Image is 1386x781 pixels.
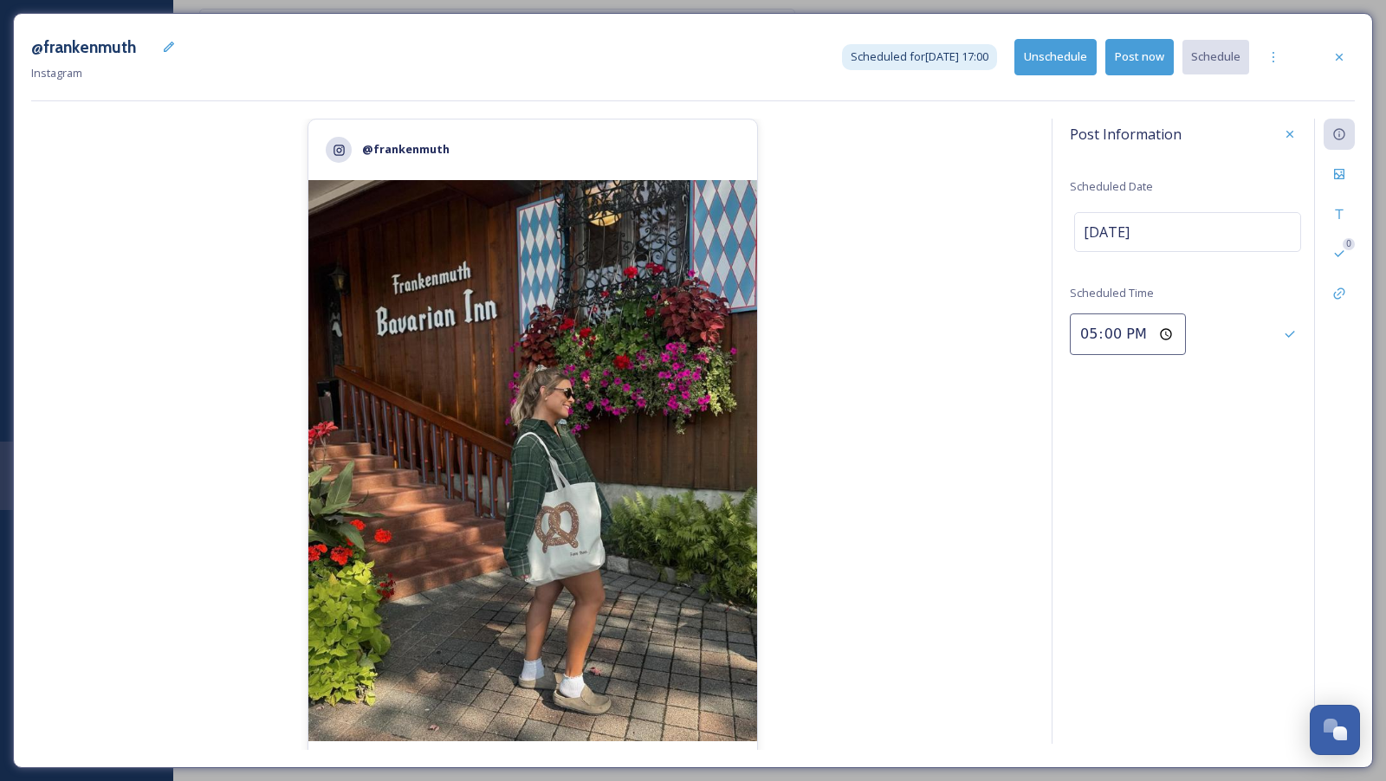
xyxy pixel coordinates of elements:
[1084,222,1130,242] span: [DATE]
[1014,39,1097,74] button: Unschedule
[362,141,450,157] strong: @frankenmuth
[1105,39,1174,74] button: Post now
[1182,40,1249,74] button: Schedule
[1070,124,1182,145] span: Post Information
[1343,238,1355,250] div: 0
[308,180,757,741] img: 18e2a698-2fe9-4aea-be58-79d0a82ec29f.jpg
[851,48,988,65] span: Scheduled for [DATE] 17:00
[1310,705,1360,755] button: Open Chat
[31,35,136,60] h3: @frankenmuth
[1070,178,1153,194] span: Scheduled Date
[1070,285,1154,300] span: Scheduled Time
[31,65,82,81] span: Instagram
